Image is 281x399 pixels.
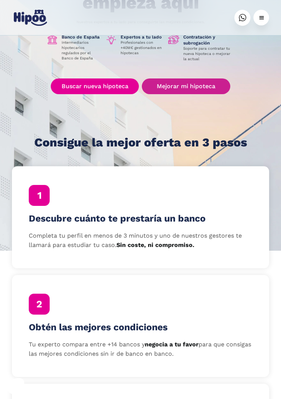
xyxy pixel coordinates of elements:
[62,40,102,61] p: Intermediarios hipotecarios regulados por el Banco de España
[12,7,49,29] a: home
[62,34,102,40] h1: Banco de España
[116,241,194,248] strong: Sin coste, ni compromiso.
[51,78,139,94] a: Buscar nueva hipoteca
[29,340,252,359] p: Tu experto compara entre +14 bancos y para que consigas las mejores condiciones sin ir de banco e...
[121,34,165,40] h1: Expertos a tu lado
[183,46,234,62] p: Soporte para contratar tu nueva hipoteca o mejorar la actual
[29,213,206,224] h4: Descubre cuánto te prestaría un banco
[34,136,247,149] h1: Consigue la mejor oferta en 3 pasos
[145,341,199,348] strong: negocia a tu favor
[29,322,168,333] h4: Obtén las mejores condiciones
[29,231,252,250] p: Completa tu perfil en menos de 3 minutos y uno de nuestros gestores te llamará para estudiar tu c...
[183,34,234,46] h1: Contratación y subrogación
[142,78,230,94] a: Mejorar mi hipoteca
[121,40,165,56] p: Profesionales con +40M€ gestionados en hipotecas
[253,10,269,25] div: menu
